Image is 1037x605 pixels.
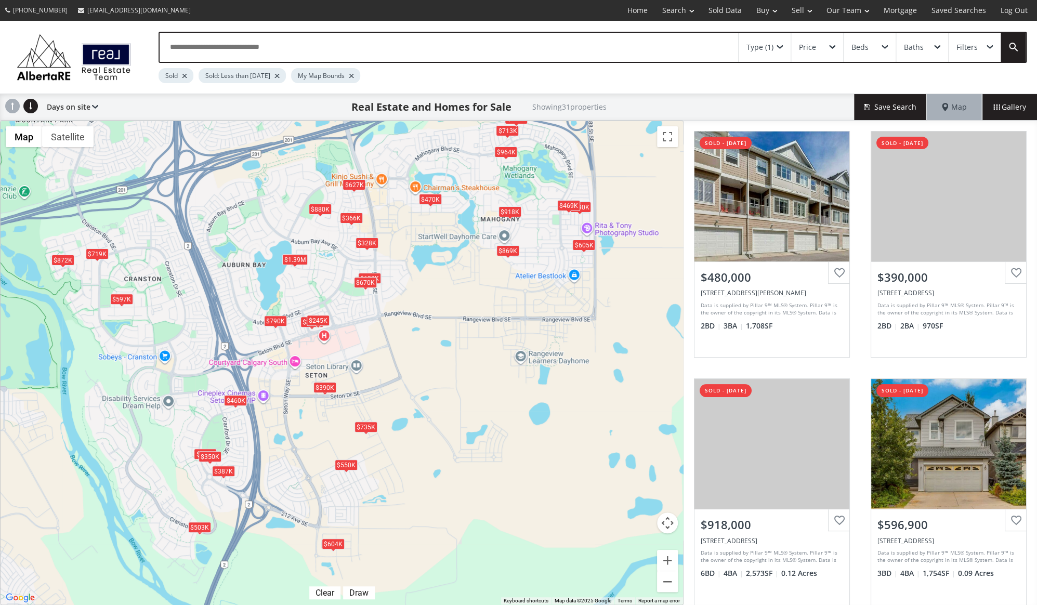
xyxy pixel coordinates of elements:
span: 1,708 SF [746,321,772,331]
h2: Showing 31 properties [532,103,607,111]
div: $869K [496,245,519,256]
span: 4 BA [724,568,743,578]
span: 3 BA [724,321,743,331]
div: $880K [308,204,331,215]
div: Click to clear. [309,588,340,598]
button: Keyboard shortcuts [504,597,548,604]
div: Data is supplied by Pillar 9™ MLS® System. Pillar 9™ is the owner of the copyright in its MLS® Sy... [701,301,841,317]
span: 0.12 Acres [781,568,817,578]
div: $596,900 [877,517,1020,533]
div: $366K [339,213,362,223]
span: 6 BD [701,568,721,578]
div: $350K [198,451,221,462]
div: $713K [496,125,519,136]
div: $387K [212,466,234,477]
div: $604K [322,538,345,549]
div: $470K [418,194,441,205]
span: 4 BA [900,568,920,578]
span: [EMAIL_ADDRESS][DOMAIN_NAME] [87,6,191,15]
span: 970 SF [923,321,943,331]
a: sold - [DATE]$390,000[STREET_ADDRESS]Data is supplied by Pillar 9™ MLS® System. Pillar 9™ is the ... [860,121,1037,368]
button: Save Search [854,94,927,120]
a: sold - [DATE]$480,000[STREET_ADDRESS][PERSON_NAME]Data is supplied by Pillar 9™ MLS® System. Pill... [684,121,860,368]
div: $872K [51,255,74,266]
button: Zoom in [657,550,678,571]
div: $918,000 [701,517,843,533]
div: $335K [300,317,323,327]
div: Data is supplied by Pillar 9™ MLS® System. Pillar 9™ is the owner of the copyright in its MLS® Sy... [877,549,1017,564]
div: Map [927,94,982,120]
div: $790K [264,315,287,326]
span: 3 BD [877,568,898,578]
span: [PHONE_NUMBER] [13,6,68,15]
span: 1,754 SF [923,568,955,578]
div: $735K [354,422,377,432]
div: Filters [956,44,978,51]
div: $503K [188,522,211,533]
div: $245K [306,315,329,326]
button: Show street map [6,126,42,147]
div: Price [799,44,816,51]
div: $480K [194,449,217,459]
a: Report a map error [638,598,680,603]
img: Google [3,591,37,604]
div: Type (1) [746,44,773,51]
div: $918K [498,206,521,217]
div: $639K [358,273,381,284]
div: $469K [557,200,580,211]
span: Map data ©2025 Google [555,598,611,603]
div: $590K [505,113,528,124]
img: Logo [11,31,136,83]
div: $390K [313,382,336,393]
div: $719K [85,248,108,259]
span: Gallery [993,102,1026,112]
div: 81 Masters Common SE, Calgary, AB T3M2B6 [701,536,843,545]
span: 2 BD [877,321,898,331]
div: $605K [572,240,595,251]
a: Open this area in Google Maps (opens a new window) [3,591,37,604]
div: 4150 Seton Drive SE #405, Calgary, AB T3M 3C7 [877,288,1020,297]
div: $627K [343,179,365,190]
div: 534 Cranford Drive SE, Calgary, AB T3M 2P7 [701,288,843,297]
div: Click to draw. [343,588,375,598]
div: $670K [353,278,376,288]
div: $328K [356,238,378,248]
div: $460K [224,396,247,406]
a: Terms [618,598,632,603]
div: Beds [851,44,869,51]
div: Sold: Less than [DATE] [199,68,286,83]
div: Data is supplied by Pillar 9™ MLS® System. Pillar 9™ is the owner of the copyright in its MLS® Sy... [877,301,1017,317]
div: Sold [159,68,193,83]
button: Show satellite imagery [42,126,94,147]
div: $550K [335,459,358,470]
div: Draw [347,588,371,598]
div: Baths [904,44,924,51]
h1: Real Estate and Homes for Sale [351,100,511,114]
div: Gallery [982,94,1037,120]
div: Clear [313,588,337,598]
div: $1.39M [282,254,307,265]
div: My Map Bounds [291,68,360,83]
span: 2 BA [900,321,920,331]
div: $480,000 [701,269,843,285]
div: $964K [494,147,517,157]
span: 2 BD [701,321,721,331]
span: 2,573 SF [746,568,779,578]
div: $690K [568,202,591,213]
a: [EMAIL_ADDRESS][DOMAIN_NAME] [73,1,196,20]
div: $597K [110,294,133,305]
button: Toggle fullscreen view [657,126,678,147]
button: Map camera controls [657,512,678,533]
div: Data is supplied by Pillar 9™ MLS® System. Pillar 9™ is the owner of the copyright in its MLS® Sy... [701,549,841,564]
span: 0.09 Acres [958,568,994,578]
span: Map [942,102,967,112]
button: Zoom out [657,571,678,592]
div: Days on site [42,94,98,120]
div: $390,000 [877,269,1020,285]
div: 117 Cranston Way SE, Calgary, AB T3M 1E9 [877,536,1020,545]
